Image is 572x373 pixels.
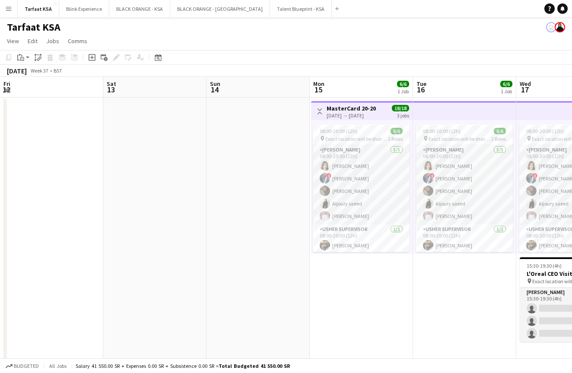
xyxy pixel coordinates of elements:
[501,88,512,95] div: 1 Job
[392,105,409,111] span: 18/18
[76,363,290,369] div: Salary 41 550.00 SR + Expenses 0.00 SR + Subsistence 0.00 SR =
[391,128,403,134] span: 6/6
[526,128,564,134] span: 08:00-20:00 (12h)
[397,111,409,119] div: 3 jobs
[107,80,116,88] span: Sat
[3,35,22,47] a: View
[429,173,435,178] span: !
[4,361,40,371] button: Budgeted
[2,85,10,95] span: 12
[313,224,410,254] app-card-role: Usher Supervisor1/108:00-20:00 (12h)[PERSON_NAME]
[54,67,62,74] div: BST
[325,136,388,142] span: Exact location will be shared later
[7,66,27,75] div: [DATE]
[7,21,60,34] h1: Tarfaat KSA
[555,22,565,32] app-user-avatar: Bashayr AlSubaie
[520,80,531,88] span: Wed
[170,0,270,17] button: BLACK ORANGE - [GEOGRAPHIC_DATA]
[415,85,426,95] span: 16
[68,37,87,45] span: Comms
[533,173,538,178] span: !
[46,37,59,45] span: Jobs
[527,262,562,269] span: 15:30-19:30 (4h)
[14,363,39,369] span: Budgeted
[29,67,50,74] span: Week 37
[209,85,220,95] span: 14
[397,88,409,95] div: 1 Job
[313,145,410,224] app-card-role: [PERSON_NAME]5/508:00-20:00 (12h)[PERSON_NAME]![PERSON_NAME][PERSON_NAME]Aljoury saeed[PERSON_NAME]
[320,128,357,134] span: 08:00-20:00 (12h)
[518,85,531,95] span: 17
[416,80,426,88] span: Tue
[18,0,59,17] button: Tarfaat KSA
[64,35,91,47] a: Comms
[546,22,556,32] app-user-avatar: Shahad Alsubaie
[270,0,332,17] button: Talent Blueprint - KSA
[43,35,63,47] a: Jobs
[313,124,410,252] app-job-card: 08:00-20:00 (12h)6/6 Exact location will be shared later2 Roles[PERSON_NAME]5/508:00-20:00 (12h)[...
[312,85,324,95] span: 15
[24,35,41,47] a: Edit
[3,80,10,88] span: Fri
[48,363,68,369] span: All jobs
[416,145,513,224] app-card-role: [PERSON_NAME]5/508:00-20:00 (12h)[PERSON_NAME]![PERSON_NAME][PERSON_NAME]Aljoury saeed[PERSON_NAME]
[313,80,324,88] span: Mon
[416,124,513,252] app-job-card: 08:00-20:00 (12h)6/6 Exact location will be shared later2 Roles[PERSON_NAME]5/508:00-20:00 (12h)[...
[500,81,512,87] span: 6/6
[326,173,331,178] span: !
[388,136,403,142] span: 2 Roles
[491,136,506,142] span: 2 Roles
[28,37,38,45] span: Edit
[397,81,409,87] span: 6/6
[210,80,220,88] span: Sun
[327,104,376,112] h3: MasterCard 20-20
[416,224,513,254] app-card-role: Usher Supervisor1/108:00-20:00 (12h)[PERSON_NAME]
[7,37,19,45] span: View
[494,128,506,134] span: 6/6
[423,128,461,134] span: 08:00-20:00 (12h)
[327,112,376,119] div: [DATE] → [DATE]
[109,0,170,17] button: BLACK ORANGE - KSA
[429,136,491,142] span: Exact location will be shared later
[219,363,290,369] span: Total Budgeted 41 550.00 SR
[59,0,109,17] button: Blink Experience
[105,85,116,95] span: 13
